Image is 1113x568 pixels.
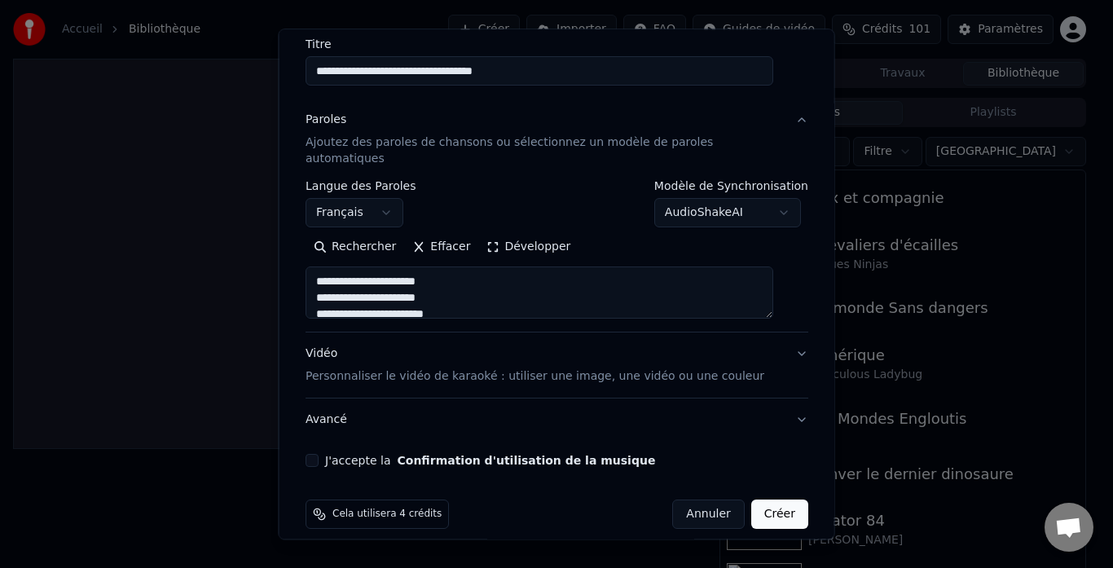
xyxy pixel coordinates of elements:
button: Avancé [306,399,808,442]
div: ParolesAjoutez des paroles de chansons ou sélectionnez un modèle de paroles automatiques [306,181,808,332]
span: Cela utilisera 4 crédits [332,509,442,522]
p: Personnaliser le vidéo de karaoké : utiliser une image, une vidéo ou une couleur [306,369,764,385]
button: ParolesAjoutez des paroles de chansons ou sélectionnez un modèle de paroles automatiques [306,99,808,181]
label: Modèle de Synchronisation [653,181,807,192]
label: Titre [306,39,808,51]
button: Développer [478,235,578,261]
button: Créer [750,500,807,530]
button: Rechercher [306,235,404,261]
div: Paroles [306,112,346,129]
button: VidéoPersonnaliser le vidéo de karaoké : utiliser une image, une vidéo ou une couleur [306,333,808,398]
label: Langue des Paroles [306,181,416,192]
label: J'accepte la [325,456,655,467]
p: Ajoutez des paroles de chansons ou sélectionnez un modèle de paroles automatiques [306,135,782,168]
button: Annuler [672,500,744,530]
button: J'accepte la [397,456,655,467]
button: Effacer [404,235,478,261]
div: Vidéo [306,346,764,385]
